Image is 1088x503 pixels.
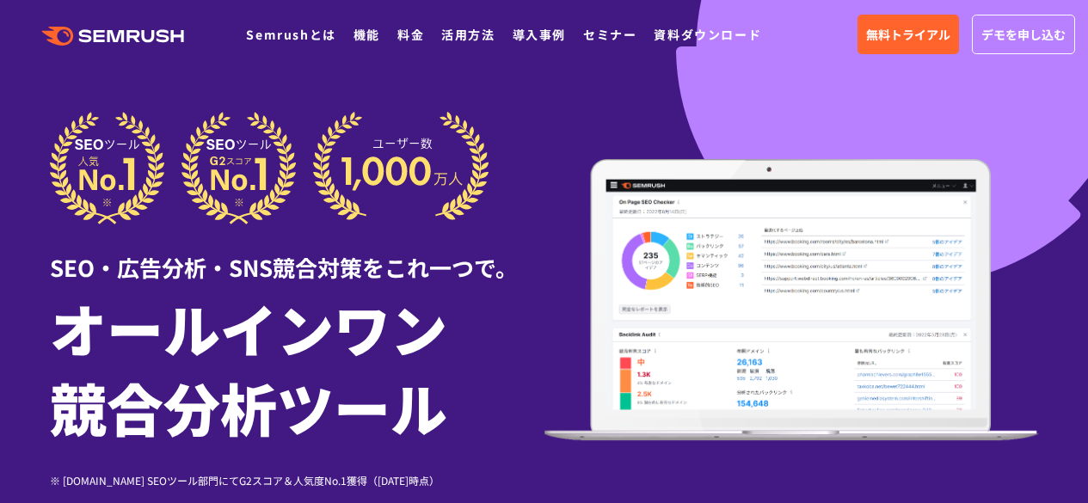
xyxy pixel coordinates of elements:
a: デモを申し込む [972,15,1075,54]
a: 機能 [353,26,380,43]
span: 無料トライアル [866,25,950,44]
a: セミナー [583,26,636,43]
a: 無料トライアル [857,15,959,54]
a: 資料ダウンロード [654,26,761,43]
span: デモを申し込む [981,25,1066,44]
a: 活用方法 [441,26,495,43]
h1: オールインワン 競合分析ツール [50,288,544,446]
a: Semrushとは [246,26,335,43]
a: 導入事例 [513,26,566,43]
a: 料金 [397,26,424,43]
div: ※ [DOMAIN_NAME] SEOツール部門にてG2スコア＆人気度No.1獲得（[DATE]時点） [50,472,544,488]
div: SEO・広告分析・SNS競合対策をこれ一つで。 [50,224,544,284]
